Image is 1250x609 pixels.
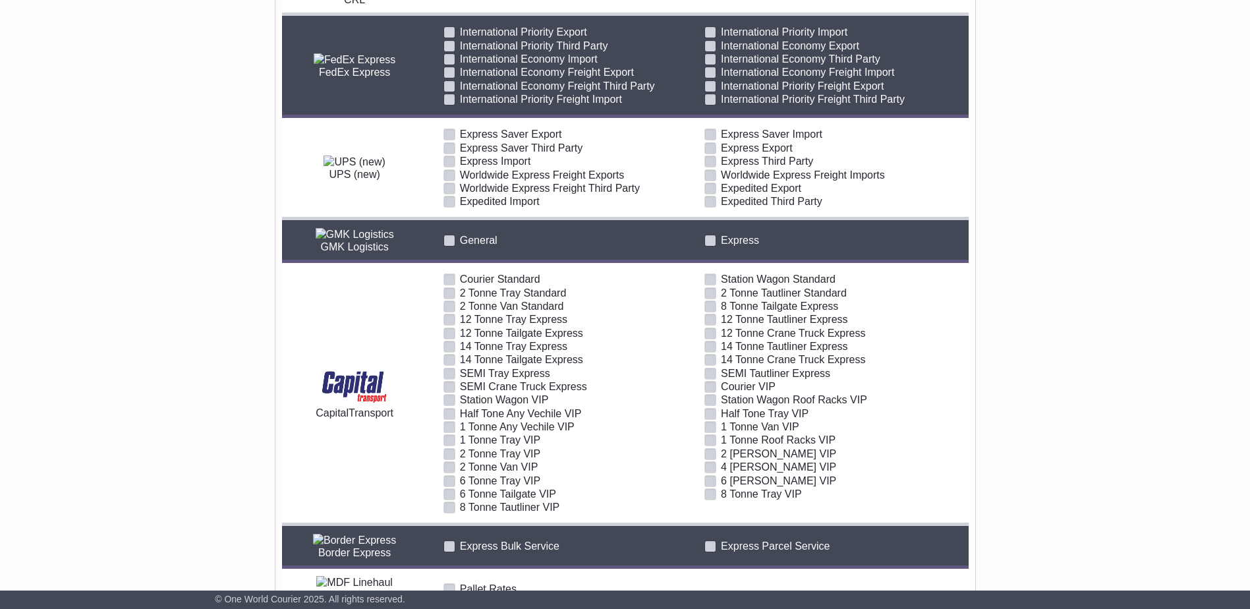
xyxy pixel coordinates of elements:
[721,448,836,459] span: 2 [PERSON_NAME] VIP
[289,66,421,78] div: FedEx Express
[460,354,583,365] span: 14 Tonne Tailgate Express
[460,583,517,594] span: Pallet Rates
[721,394,867,405] span: Station Wagon Roof Racks VIP
[460,142,582,154] span: Express Saver Third Party
[460,129,562,140] span: Express Saver Export
[324,156,385,168] img: UPS (new)
[460,235,497,246] span: General
[289,241,421,253] div: GMK Logistics
[460,502,560,513] span: 8 Tonne Tautliner VIP
[721,461,836,473] span: 4 [PERSON_NAME] VIP
[316,367,393,407] img: CapitalTransport
[460,274,540,285] span: Courier Standard
[721,274,836,285] span: Station Wagon Standard
[721,169,885,181] span: Worldwide Express Freight Imports
[215,594,405,604] span: © One World Courier 2025. All rights reserved.
[460,40,608,51] span: International Priority Third Party
[460,434,540,446] span: 1 Tonne Tray VIP
[721,488,801,500] span: 8 Tonne Tray VIP
[460,421,575,432] span: 1 Tonne Any Vechile VIP
[721,40,859,51] span: International Economy Export
[460,381,587,392] span: SEMI Crane Truck Express
[460,540,559,552] span: Express Bulk Service
[460,94,622,105] span: International Priority Freight Import
[460,169,625,181] span: Worldwide Express Freight Exports
[721,53,880,65] span: International Economy Third Party
[460,183,640,194] span: Worldwide Express Freight Third Party
[460,408,582,419] span: Half Tone Any Vechile VIP
[460,314,567,325] span: 12 Tonne Tray Express
[721,540,830,552] span: Express Parcel Service
[721,235,759,246] span: Express
[721,80,884,92] span: International Priority Freight Export
[721,314,847,325] span: 12 Tonne Tautliner Express
[316,576,393,589] img: MDF Linehaul
[289,407,421,419] div: CapitalTransport
[313,534,396,546] img: Border Express
[460,196,540,207] span: Expedited Import
[721,142,792,154] span: Express Export
[721,129,822,140] span: Express Saver Import
[460,328,583,339] span: 12 Tonne Tailgate Express
[460,301,564,312] span: 2 Tonne Van Standard
[460,80,655,92] span: International Economy Freight Third Party
[460,448,540,459] span: 2 Tonne Tray VIP
[460,341,567,352] span: 14 Tonne Tray Express
[460,67,634,78] span: International Economy Freight Export
[721,301,838,312] span: 8 Tonne Tailgate Express
[460,461,538,473] span: 2 Tonne Van VIP
[721,67,894,78] span: International Economy Freight Import
[721,475,836,486] span: 6 [PERSON_NAME] VIP
[721,381,776,392] span: Courier VIP
[460,488,556,500] span: 6 Tonne Tailgate VIP
[721,354,865,365] span: 14 Tonne Crane Truck Express
[721,434,836,446] span: 1 Tonne Roof Racks VIP
[721,26,847,38] span: International Priority Import
[460,287,567,299] span: 2 Tonne Tray Standard
[721,368,830,379] span: SEMI Tautliner Express
[721,183,801,194] span: Expedited Export
[721,156,813,167] span: Express Third Party
[721,341,847,352] span: 14 Tonne Tautliner Express
[460,26,587,38] span: International Priority Export
[316,228,394,241] img: GMK Logistics
[460,53,598,65] span: International Economy Import
[289,168,421,181] div: UPS (new)
[721,94,905,105] span: International Priority Freight Third Party
[314,53,395,66] img: FedEx Express
[289,589,421,601] div: MDF Linehaul
[721,408,809,419] span: Half Tone Tray VIP
[460,368,550,379] span: SEMI Tray Express
[721,328,865,339] span: 12 Tonne Crane Truck Express
[460,156,531,167] span: Express Import
[460,475,540,486] span: 6 Tonne Tray VIP
[460,394,549,405] span: Station Wagon VIP
[289,546,421,559] div: Border Express
[721,196,822,207] span: Expedited Third Party
[721,421,799,432] span: 1 Tonne Van VIP
[721,287,847,299] span: 2 Tonne Tautliner Standard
